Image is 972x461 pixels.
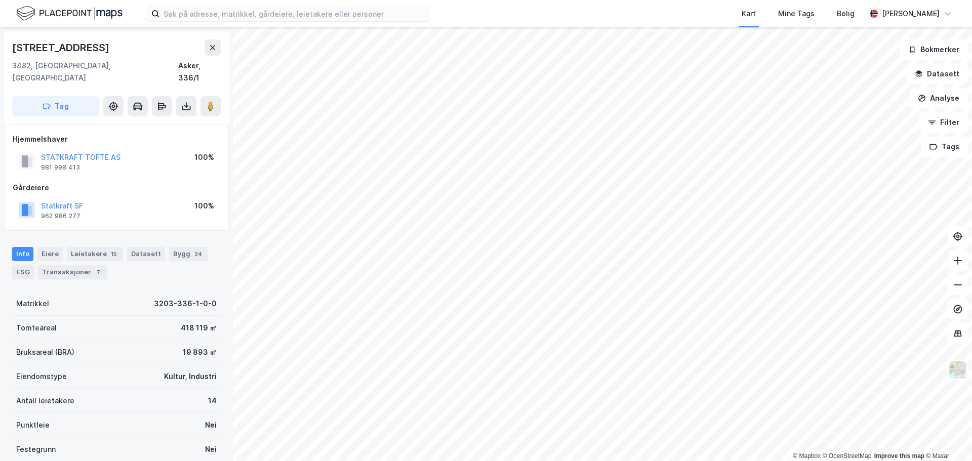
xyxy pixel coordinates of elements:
[183,346,217,358] div: 19 893 ㎡
[194,200,214,212] div: 100%
[919,112,968,133] button: Filter
[194,151,214,163] div: 100%
[823,452,872,459] a: OpenStreetMap
[16,5,123,22] img: logo.f888ab2527a4732fd821a326f86c7f29.svg
[41,163,80,172] div: 981 998 413
[154,298,217,310] div: 3203-336-1-0-0
[169,247,208,261] div: Bygg
[38,265,107,279] div: Transaksjoner
[793,452,821,459] a: Mapbox
[921,137,968,157] button: Tags
[178,60,221,84] div: Asker, 336/1
[13,133,220,145] div: Hjemmelshaver
[909,88,968,108] button: Analyse
[192,249,204,259] div: 24
[742,8,756,20] div: Kart
[16,419,50,431] div: Punktleie
[12,39,111,56] div: [STREET_ADDRESS]
[874,452,924,459] a: Improve this map
[159,6,430,21] input: Søk på adresse, matrikkel, gårdeiere, leietakere eller personer
[12,247,33,261] div: Info
[16,395,74,407] div: Antall leietakere
[205,419,217,431] div: Nei
[208,395,217,407] div: 14
[93,267,103,277] div: 7
[109,249,119,259] div: 15
[181,322,217,334] div: 418 119 ㎡
[127,247,165,261] div: Datasett
[778,8,815,20] div: Mine Tags
[37,247,63,261] div: Eiere
[67,247,123,261] div: Leietakere
[16,443,56,455] div: Festegrunn
[12,60,178,84] div: 3482, [GEOGRAPHIC_DATA], [GEOGRAPHIC_DATA]
[16,298,49,310] div: Matrikkel
[900,39,968,60] button: Bokmerker
[13,182,220,194] div: Gårdeiere
[41,212,80,220] div: 962 986 277
[837,8,855,20] div: Bolig
[16,346,74,358] div: Bruksareal (BRA)
[12,265,34,279] div: ESG
[205,443,217,455] div: Nei
[12,96,99,116] button: Tag
[921,412,972,461] iframe: Chat Widget
[906,64,968,84] button: Datasett
[16,322,57,334] div: Tomteareal
[921,412,972,461] div: Kontrollprogram for chat
[948,360,967,380] img: Z
[882,8,940,20] div: [PERSON_NAME]
[16,370,67,383] div: Eiendomstype
[164,370,217,383] div: Kultur, Industri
